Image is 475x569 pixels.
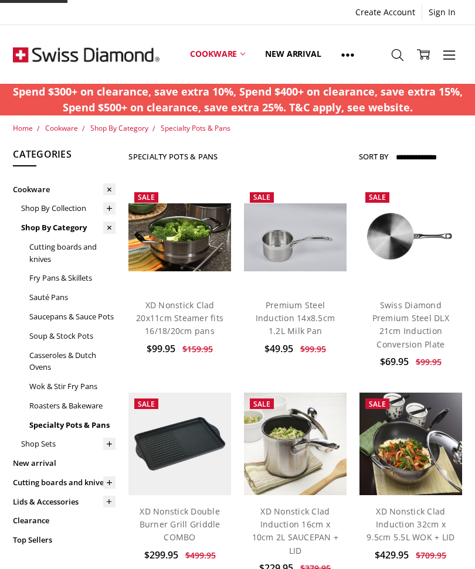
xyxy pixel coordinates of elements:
a: Premium Steel Induction 14x8.5cm 1.2L Milk Pan [256,299,335,337]
span: $99.95 [416,356,442,367]
a: New arrival [255,28,331,80]
img: XD Nonstick Clad 20x11cm Steamer fits 16/18/20cm pans [128,203,231,271]
a: Shop Sets [21,434,116,454]
label: Sort By [359,147,388,166]
a: Cutting boards and knives [13,473,116,492]
a: Sign In [422,4,462,21]
a: XD Nonstick Clad 20x11cm Steamer fits 16/18/20cm pans [136,299,223,337]
img: XD Nonstick Clad Induction 32cm x 9.5cm 5.5L WOK + LID [359,393,462,495]
span: Sale [253,192,270,202]
h5: Categories [13,147,116,167]
a: Clearance [13,511,116,530]
a: Shop By Category [21,218,116,237]
span: $299.95 [144,548,178,561]
a: Wok & Stir Fry Pans [29,377,116,396]
a: Fry Pans & Skillets [29,268,116,288]
a: Specialty Pots & Pans [29,415,116,435]
a: Roasters & Bakeware [29,396,116,415]
a: Saucepans & Sauce Pots [29,307,116,326]
span: Sale [253,399,270,409]
a: Shop By Collection [21,199,116,218]
a: Swiss Diamond Premium Steel DLX 21cm Induction Conversion Plate [372,299,449,350]
a: Shop By Category [90,123,148,133]
span: $429.95 [375,548,409,561]
span: $99.95 [300,343,326,355]
a: Lids & Accessories [13,492,116,512]
p: Spend $300+ on clearance, save extra 10%, Spend $400+ on clearance, save extra 15%, Spend $500+ o... [6,84,469,115]
img: XD Nonstick Double Burner Grill Griddle COMBO [128,393,231,495]
a: XD Nonstick Clad Induction 32cm x 9.5cm 5.5L WOK + LID [367,506,454,543]
span: $49.95 [264,342,293,355]
a: Top Sellers [13,530,116,550]
a: Cookware [180,28,255,80]
a: Home [13,123,33,133]
h1: Specialty Pots & Pans [128,152,218,161]
span: Sale [369,399,386,409]
span: Sale [138,399,155,409]
a: Premium Steel Induction 14x8.5cm 1.2L Milk Pan [244,186,347,289]
span: $69.95 [380,355,409,368]
a: Cookware [45,123,78,133]
span: Sale [369,192,386,202]
a: Sauté Pans [29,288,116,307]
a: Specialty Pots & Pans [161,123,230,133]
a: Show All [331,28,364,81]
a: Create Account [349,4,422,21]
img: Free Shipping On Every Order [13,25,160,84]
a: Soup & Stock Pots [29,326,116,346]
img: Premium Steel Induction 14x8.5cm 1.2L Milk Pan [244,203,347,271]
span: $709.95 [416,550,446,561]
a: XD Nonstick Double Burner Grill Griddle COMBO [140,506,220,543]
a: XD Nonstick Clad 20x11cm Steamer fits 16/18/20cm pans [128,186,231,289]
span: $159.95 [182,343,213,355]
img: Swiss Diamond Premium Steel DLX 21cm Induction Conversion Plate [359,186,462,289]
a: Cutting boards and knives [29,237,116,269]
a: New arrival [13,454,116,473]
span: $99.95 [147,342,175,355]
a: XD Nonstick Clad Induction 16cm x 10cm 2L SAUCEPAN + LID [252,506,339,556]
a: Cookware [13,180,116,199]
span: $499.95 [185,550,216,561]
a: Casseroles & Dutch Ovens [29,346,116,377]
span: Sale [138,192,155,202]
img: XD Nonstick Clad Induction 16cm x 10cm 2L SAUCEPAN + LID [244,393,347,495]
